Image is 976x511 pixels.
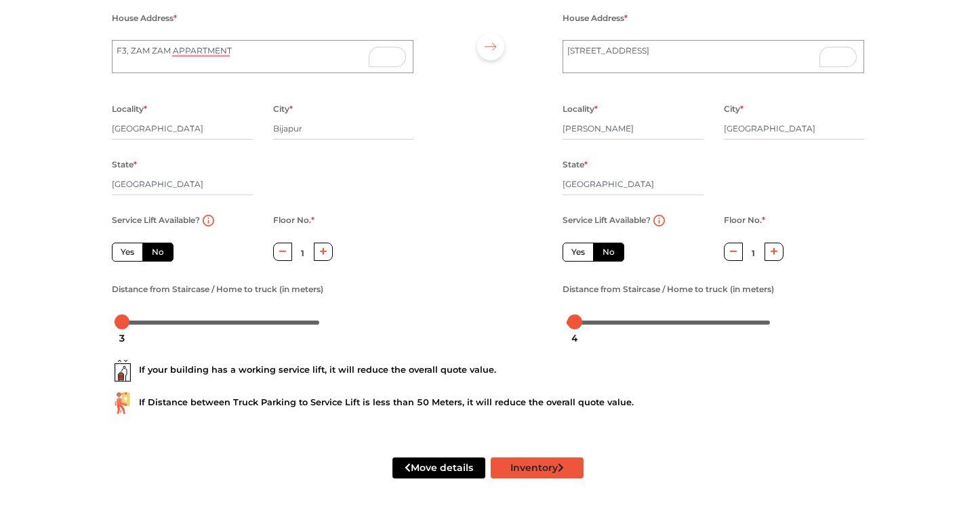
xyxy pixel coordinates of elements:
[563,243,594,262] label: Yes
[112,360,864,382] div: If your building has a working service lift, it will reduce the overall quote value.
[563,100,598,118] label: Locality
[724,211,765,229] label: Floor No.
[593,243,624,262] label: No
[112,243,143,262] label: Yes
[724,100,744,118] label: City
[563,156,588,173] label: State
[142,243,174,262] label: No
[563,211,651,229] label: Service Lift Available?
[112,281,323,298] label: Distance from Staircase / Home to truck (in meters)
[563,281,774,298] label: Distance from Staircase / Home to truck (in meters)
[273,211,314,229] label: Floor No.
[273,100,293,118] label: City
[563,9,628,27] label: House Address
[566,327,584,350] div: 4
[112,100,147,118] label: Locality
[112,156,137,173] label: State
[112,40,413,74] textarea: To enrich screen reader interactions, please activate Accessibility in Grammarly extension settings
[563,40,864,74] textarea: To enrich screen reader interactions, please activate Accessibility in Grammarly extension settings
[112,392,134,414] img: ...
[112,360,134,382] img: ...
[112,9,177,27] label: House Address
[112,392,864,414] div: If Distance between Truck Parking to Service Lift is less than 50 Meters, it will reduce the over...
[491,457,584,478] button: Inventory
[113,327,131,350] div: 3
[112,211,200,229] label: Service Lift Available?
[392,457,485,478] button: Move details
